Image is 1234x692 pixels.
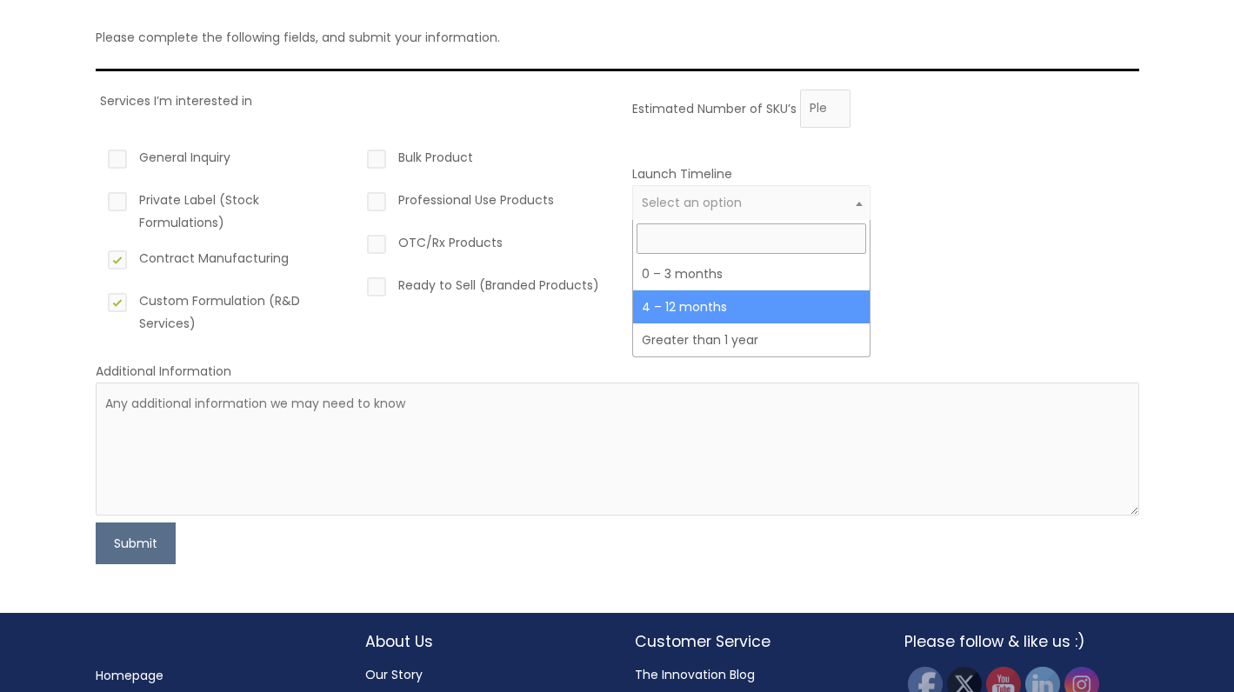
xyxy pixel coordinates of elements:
[104,289,344,335] label: Custom Formulation (R&D Services)
[104,146,344,176] label: General Inquiry
[365,630,600,653] h2: About Us
[632,99,797,116] label: Estimated Number of SKU’s
[364,231,603,261] label: OTC/Rx Products
[800,90,850,128] input: Please enter the estimated number of skus
[633,290,870,323] li: 4 – 12 months
[96,667,163,684] a: Homepage
[96,363,231,380] label: Additional Information
[642,194,742,211] span: Select an option
[633,323,870,356] li: Greater than 1 year
[635,666,755,683] a: The Innovation Blog
[104,247,344,276] label: Contract Manufacturing
[633,257,870,290] li: 0 – 3 months
[364,274,603,303] label: Ready to Sell (Branded Products)
[104,189,344,234] label: Private Label (Stock Formulations)
[635,630,870,653] h2: Customer Service
[96,664,330,687] nav: Menu
[96,26,1139,49] p: Please complete the following fields, and submit your information.
[365,666,423,683] a: Our Story
[904,630,1139,653] h2: Please follow & like us :)
[364,146,603,176] label: Bulk Product
[96,522,176,564] button: Submit
[632,165,732,183] label: Launch Timeline
[364,189,603,218] label: Professional Use Products
[100,92,252,110] label: Services I’m interested in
